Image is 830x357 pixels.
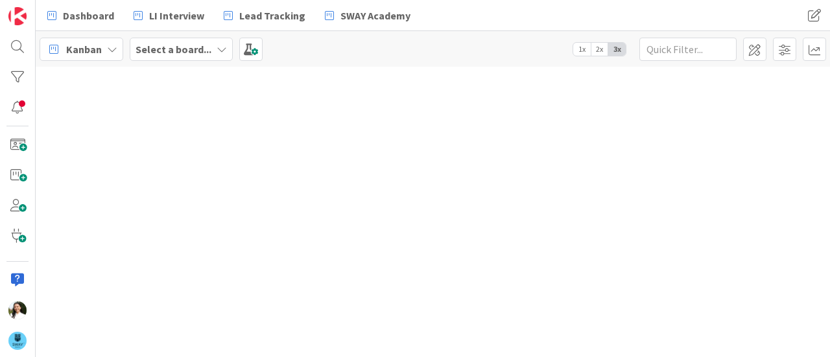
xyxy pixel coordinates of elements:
[126,4,212,27] a: LI Interview
[8,7,27,25] img: Visit kanbanzone.com
[608,43,626,56] span: 3x
[639,38,737,61] input: Quick Filter...
[8,301,27,319] img: AK
[216,4,313,27] a: Lead Tracking
[63,8,114,23] span: Dashboard
[239,8,305,23] span: Lead Tracking
[317,4,418,27] a: SWAY Academy
[8,332,27,350] img: avatar
[40,4,122,27] a: Dashboard
[136,43,211,56] b: Select a board...
[591,43,608,56] span: 2x
[149,8,204,23] span: LI Interview
[340,8,410,23] span: SWAY Academy
[66,41,102,57] span: Kanban
[573,43,591,56] span: 1x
